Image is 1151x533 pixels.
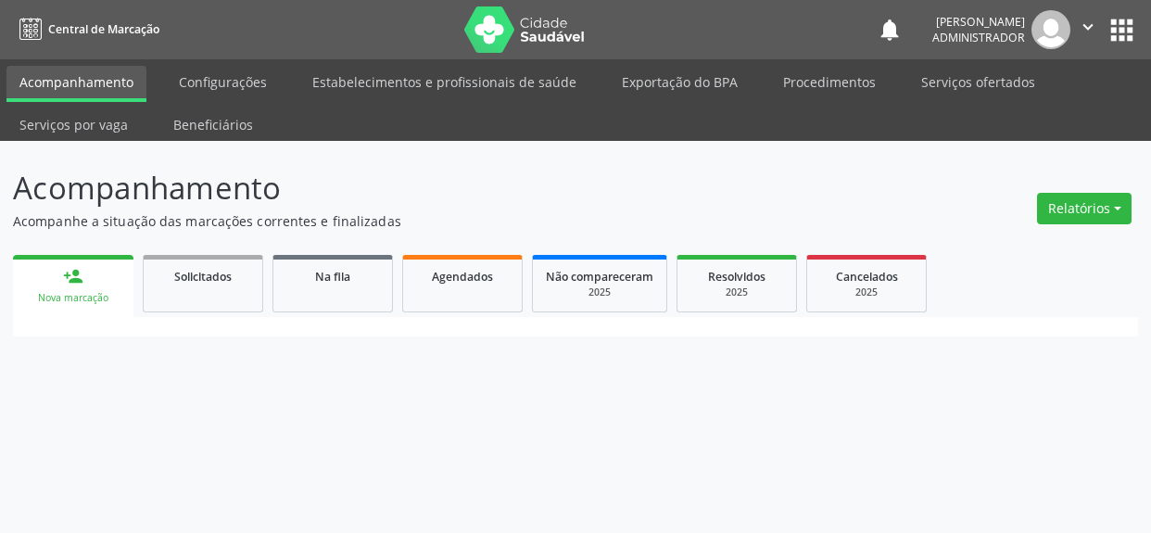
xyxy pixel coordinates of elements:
[13,165,801,211] p: Acompanhamento
[1078,17,1098,37] i: 
[690,286,783,299] div: 2025
[160,108,266,141] a: Beneficiários
[836,269,898,285] span: Cancelados
[908,66,1048,98] a: Serviços ofertados
[609,66,751,98] a: Exportação do BPA
[315,269,350,285] span: Na fila
[546,286,653,299] div: 2025
[770,66,889,98] a: Procedimentos
[6,108,141,141] a: Serviços por vaga
[877,17,903,43] button: notifications
[13,14,159,44] a: Central de Marcação
[1031,10,1070,49] img: img
[432,269,493,285] span: Agendados
[1070,10,1106,49] button: 
[1037,193,1132,224] button: Relatórios
[932,14,1025,30] div: [PERSON_NAME]
[166,66,280,98] a: Configurações
[708,269,765,285] span: Resolvidos
[1106,14,1138,46] button: apps
[932,30,1025,45] span: Administrador
[48,21,159,37] span: Central de Marcação
[546,269,653,285] span: Não compareceram
[13,211,801,231] p: Acompanhe a situação das marcações correntes e finalizadas
[26,291,120,305] div: Nova marcação
[820,286,913,299] div: 2025
[299,66,589,98] a: Estabelecimentos e profissionais de saúde
[6,66,146,102] a: Acompanhamento
[174,269,232,285] span: Solicitados
[63,266,83,286] div: person_add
